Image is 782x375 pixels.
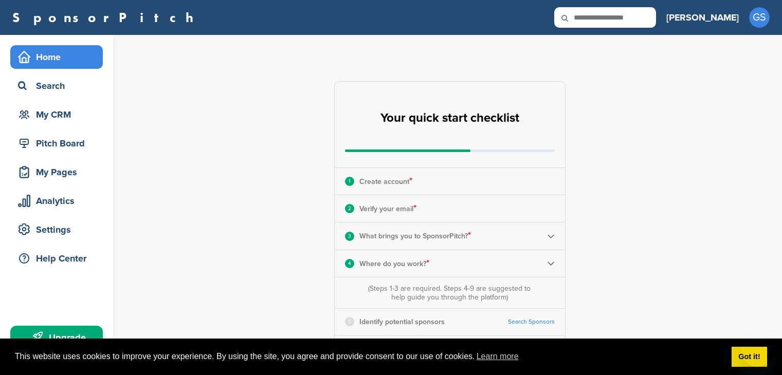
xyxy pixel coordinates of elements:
a: My CRM [10,103,103,126]
a: Search [10,74,103,98]
a: Search Sponsors [508,318,555,326]
a: Settings [10,218,103,241]
a: Home [10,45,103,69]
div: Help Center [15,249,103,268]
div: 5 [345,317,354,326]
div: (Steps 1-3 are required. Steps 4-9 are suggested to help guide you through the platform) [366,284,533,302]
div: 2 [345,204,354,213]
p: Identify potential sponsors [359,315,445,328]
p: Where do you work? [359,257,429,270]
p: Create account [359,175,412,188]
img: Checklist arrow 2 [547,232,555,240]
div: Settings [15,220,103,239]
a: My Pages [10,160,103,184]
p: Verify your email [359,202,416,215]
div: Home [15,48,103,66]
a: [PERSON_NAME] [666,6,739,29]
span: GS [749,7,770,28]
div: 1 [345,177,354,186]
div: 3 [345,232,354,241]
a: learn more about cookies [475,349,520,364]
a: SponsorPitch [12,11,200,24]
a: Help Center [10,247,103,270]
a: dismiss cookie message [732,347,767,367]
div: Pitch Board [15,134,103,153]
div: 4 [345,259,354,268]
h3: [PERSON_NAME] [666,10,739,25]
div: Search [15,77,103,95]
a: Upgrade [10,326,103,349]
span: This website uses cookies to improve your experience. By using the site, you agree and provide co... [15,349,723,364]
img: Checklist arrow 2 [547,259,555,267]
h2: Your quick start checklist [380,107,519,129]
div: My CRM [15,105,103,124]
div: Upgrade [15,328,103,347]
a: Analytics [10,189,103,213]
p: What brings you to SponsorPitch? [359,229,471,242]
iframe: Button to launch messaging window [741,334,774,367]
div: My Pages [15,163,103,181]
div: Analytics [15,192,103,210]
a: Pitch Board [10,132,103,155]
